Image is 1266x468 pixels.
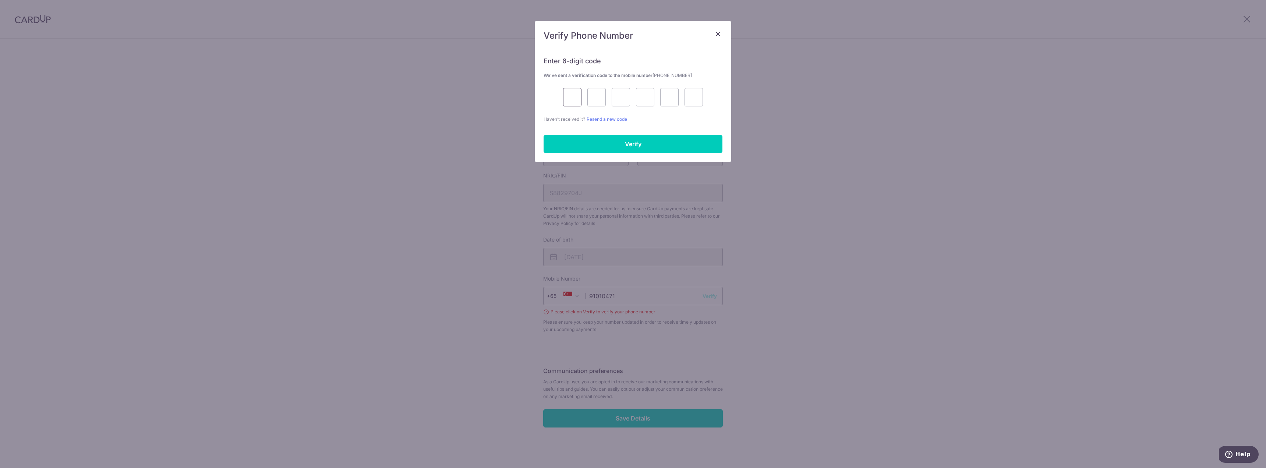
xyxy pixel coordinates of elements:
[544,116,585,122] span: Haven’t received it?
[544,135,722,153] input: Verify
[1219,446,1259,464] iframe: Opens a widget where you can find more information
[653,73,692,78] span: [PHONE_NUMBER]
[544,57,722,66] h6: Enter 6-digit code
[544,30,722,42] h5: Verify Phone Number
[587,116,627,122] a: Resend a new code
[544,73,692,78] strong: We’ve sent a verification code to the mobile number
